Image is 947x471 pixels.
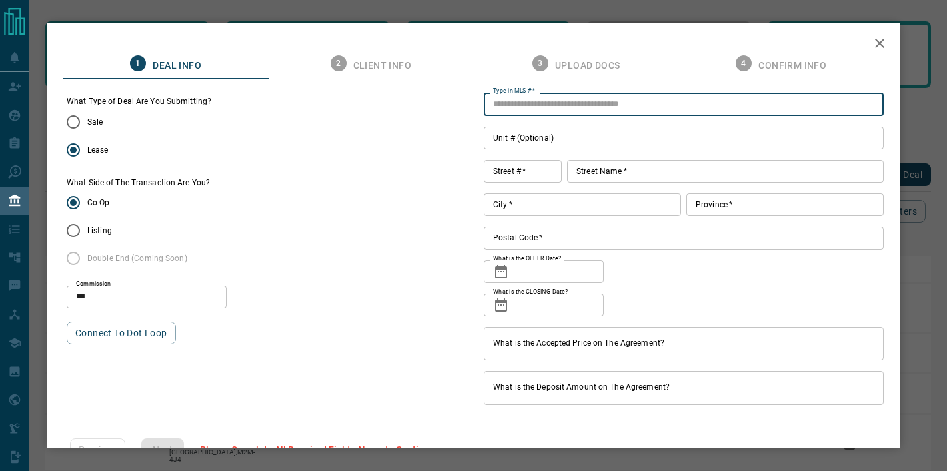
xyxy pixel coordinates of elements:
[67,96,211,107] legend: What Type of Deal Are You Submitting?
[493,288,568,296] label: What is the CLOSING Date?
[153,60,201,72] span: Deal Info
[493,87,535,95] label: Type in MLS #
[67,322,176,344] button: Connect to Dot Loop
[87,225,112,236] span: Listing
[76,280,111,288] label: Commission
[136,59,141,68] text: 1
[200,444,435,455] span: Please Complete All Required Fields Above to Continue
[87,252,187,264] span: Double End (Coming Soon)
[493,254,561,263] label: What is the OFFER Date?
[87,144,109,156] span: Lease
[87,116,103,128] span: Sale
[87,197,110,209] span: Co Op
[67,177,210,189] label: What Side of The Transaction Are You?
